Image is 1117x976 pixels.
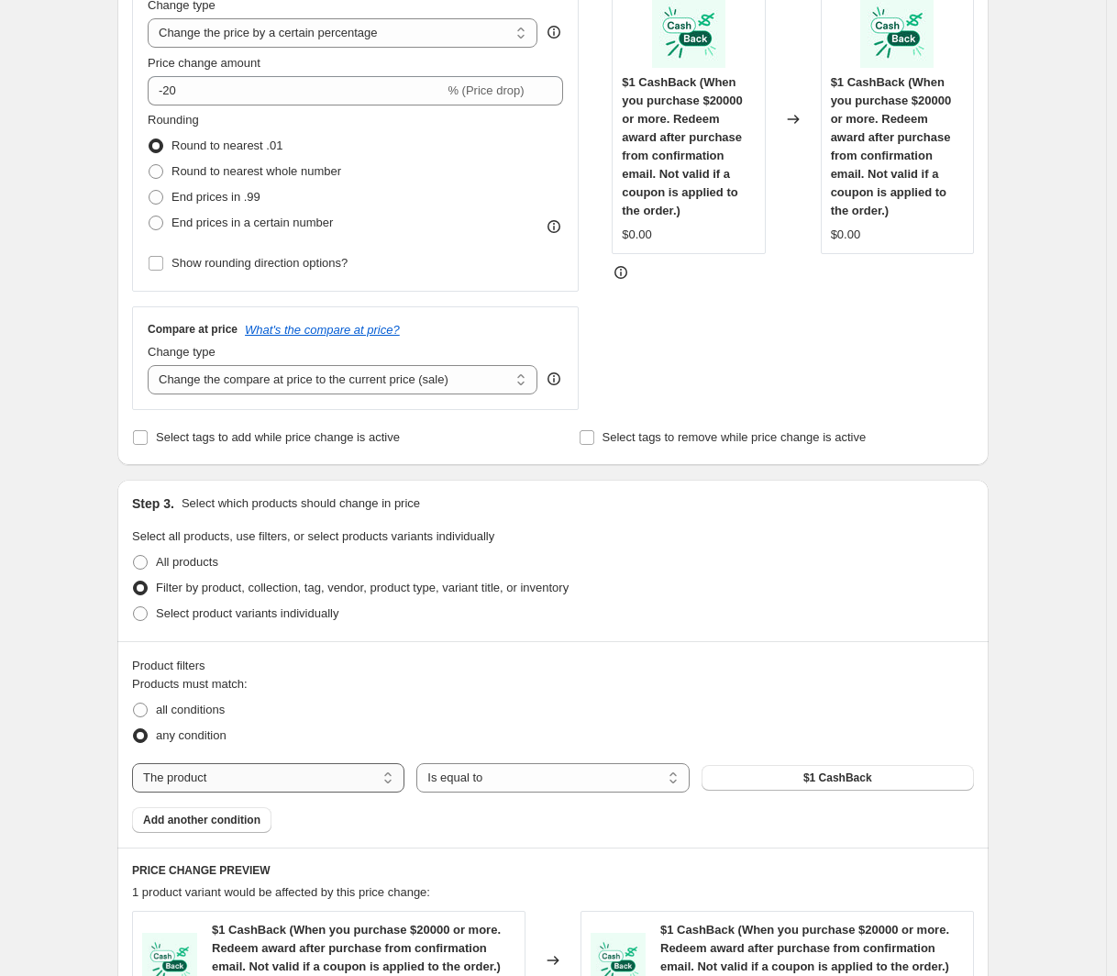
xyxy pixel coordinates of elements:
div: $0.00 [622,226,652,244]
div: help [545,370,563,388]
span: Round to nearest .01 [171,139,282,152]
button: $1 CashBack [702,765,974,791]
span: Filter by product, collection, tag, vendor, product type, variant title, or inventory [156,581,569,594]
span: any condition [156,728,227,742]
span: Change type [148,345,216,359]
span: All products [156,555,218,569]
span: Rounding [148,113,199,127]
div: $0.00 [831,226,861,244]
span: End prices in a certain number [171,216,333,229]
span: $1 CashBack (When you purchase $20000 or more. Redeem award after purchase from confirmation emai... [660,923,949,973]
div: help [545,23,563,41]
span: all conditions [156,703,225,716]
span: Select all products, use filters, or select products variants individually [132,529,494,543]
span: Round to nearest whole number [171,164,341,178]
button: What's the compare at price? [245,323,400,337]
span: $1 CashBack (When you purchase $20000 or more. Redeem award after purchase from confirmation emai... [622,75,743,217]
span: $1 CashBack (When you purchase $20000 or more. Redeem award after purchase from confirmation emai... [831,75,952,217]
span: Select tags to remove while price change is active [603,430,867,444]
span: End prices in .99 [171,190,260,204]
input: -15 [148,76,444,105]
span: Add another condition [143,813,260,827]
span: Select tags to add while price change is active [156,430,400,444]
span: Price change amount [148,56,260,70]
span: $1 CashBack (When you purchase $20000 or more. Redeem award after purchase from confirmation emai... [212,923,501,973]
span: % (Price drop) [448,83,524,97]
span: 1 product variant would be affected by this price change: [132,885,430,899]
span: Products must match: [132,677,248,691]
button: Add another condition [132,807,271,833]
p: Select which products should change in price [182,494,420,513]
h6: PRICE CHANGE PREVIEW [132,863,974,878]
span: Select product variants individually [156,606,338,620]
h3: Compare at price [148,322,238,337]
span: Show rounding direction options? [171,256,348,270]
div: Product filters [132,657,974,675]
span: $1 CashBack [803,771,872,785]
h2: Step 3. [132,494,174,513]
